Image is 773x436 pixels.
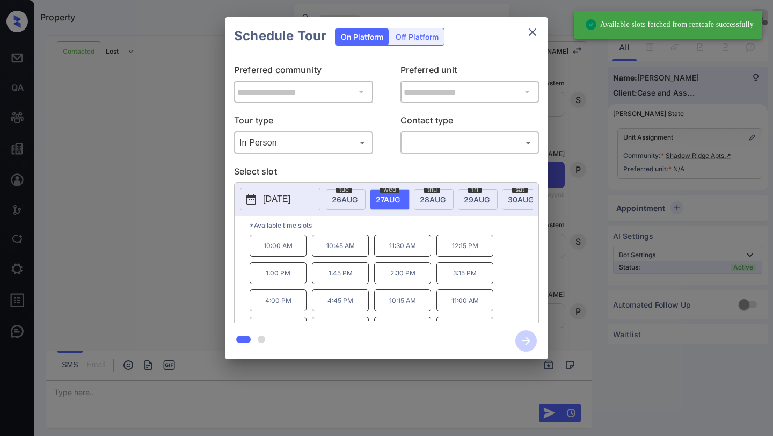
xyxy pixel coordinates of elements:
[332,195,358,204] span: 26 AUG
[512,186,528,193] span: sat
[436,262,493,284] p: 3:15 PM
[376,195,400,204] span: 27 AUG
[380,186,399,193] span: wed
[336,28,389,45] div: On Platform
[508,195,534,204] span: 30 AUG
[436,235,493,257] p: 12:15 PM
[414,189,454,210] div: date-select
[436,317,493,339] p: 2:00 PM
[250,235,307,257] p: 10:00 AM
[225,17,335,55] h2: Schedule Tour
[458,189,498,210] div: date-select
[234,63,373,81] p: Preferred community
[234,114,373,131] p: Tour type
[585,14,754,35] div: Available slots fetched from rentcafe successfully
[250,289,307,311] p: 4:00 PM
[336,186,352,193] span: tue
[374,235,431,257] p: 11:30 AM
[400,114,539,131] p: Contact type
[326,189,366,210] div: date-select
[312,235,369,257] p: 10:45 AM
[502,189,542,210] div: date-select
[464,195,490,204] span: 29 AUG
[374,317,431,339] p: 1:15 PM
[436,289,493,311] p: 11:00 AM
[312,262,369,284] p: 1:45 PM
[250,216,538,235] p: *Available time slots
[420,195,446,204] span: 28 AUG
[312,317,369,339] p: 12:30 PM
[468,186,482,193] span: fri
[374,262,431,284] p: 2:30 PM
[522,21,543,43] button: close
[312,289,369,311] p: 4:45 PM
[234,165,539,182] p: Select slot
[370,189,410,210] div: date-select
[400,63,539,81] p: Preferred unit
[263,193,290,206] p: [DATE]
[240,188,320,210] button: [DATE]
[374,289,431,311] p: 10:15 AM
[390,28,444,45] div: Off Platform
[237,134,370,151] div: In Person
[424,186,440,193] span: thu
[250,317,307,339] p: 11:45 AM
[250,262,307,284] p: 1:00 PM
